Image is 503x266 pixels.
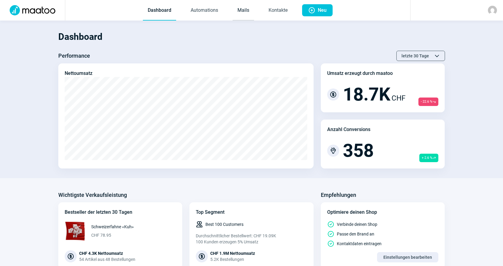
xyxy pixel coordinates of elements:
[488,6,497,15] img: avatar
[91,232,134,238] span: CHF 78.95
[327,209,439,216] div: Optimiere deinen Shop
[79,250,135,256] div: CHF 4.3K Nettoumsatz
[65,221,85,241] img: 68x68
[343,142,374,160] span: 358
[91,224,134,230] span: Schweizerfahne «Kuh»
[401,51,429,61] span: letzte 30 Tage
[196,233,307,245] div: Durchschnittlicher Bestellwert: CHF 19.09K 100 Kunden erzeugen 5% Umsatz
[65,209,176,216] div: Bestseller der letzten 30 Tagen
[205,221,243,227] span: Best 100 Customers
[418,98,438,106] span: - 22.6 %
[337,241,382,247] span: Kontaktdaten eintragen
[419,154,438,162] span: + 2.6 %
[210,256,255,262] div: 5.2K Bestellungen
[58,190,127,200] h3: Wichtigste Verkaufsleistung
[302,4,333,16] button: Neu
[210,250,255,256] div: CHF 1.9M Nettoumsatz
[383,252,432,262] span: Einstellungen bearbeiten
[327,126,370,133] div: Anzahl Conversions
[143,1,176,21] a: Dashboard
[343,85,390,104] span: 18.7K
[196,209,307,216] div: Top Segment
[65,70,92,77] div: Nettoumsatz
[58,27,445,47] h1: Dashboard
[318,4,327,16] span: Neu
[58,51,90,61] h3: Performance
[186,1,223,21] a: Automations
[264,1,292,21] a: Kontakte
[337,231,374,237] span: Passe den Brand an
[377,252,438,262] button: Einstellungen bearbeiten
[79,256,135,262] div: 54 Artikel aus 48 Bestellungen
[6,5,59,15] img: Logo
[321,190,356,200] h3: Empfehlungen
[327,70,393,77] div: Umsatz erzeugt durch maatoo
[337,221,377,227] span: Verbinde deinen Shop
[392,93,405,104] span: CHF
[233,1,254,21] a: Mails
